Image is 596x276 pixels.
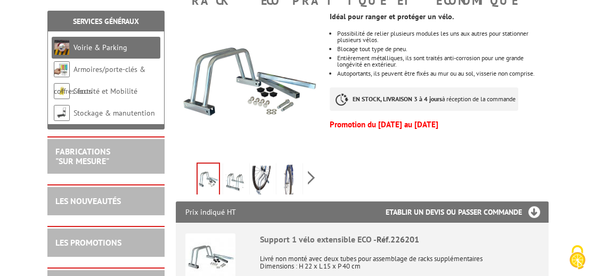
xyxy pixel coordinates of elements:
li: Autoportants, ils peuvent être fixés au mur ou au sol, visserie non comprise. [337,70,549,77]
strong: Idéal pour ranger et protéger un vélo. [330,12,454,21]
div: Support 1 vélo extensible ECO - [260,233,539,246]
img: 226201_support_velo_assemblable.jpg [198,164,219,197]
a: Stockage & manutention [74,108,155,118]
a: LES PROMOTIONS [55,237,121,248]
span: Next [306,169,316,186]
img: Armoires/porte-clés & coffres forts [54,61,70,77]
p: Promotion du [DATE] au [DATE] [330,121,549,128]
li: Blocage tout type de pneu. [337,46,549,52]
span: Réf.226201 [377,234,419,245]
p: Prix indiqué HT [185,201,236,223]
img: 226201_support_velo_assemblable.jpg [176,12,322,158]
strong: EN STOCK, LIVRAISON 3 à 4 jours [353,95,442,103]
a: Armoires/porte-clés & coffres forts [54,64,145,96]
img: 226201_support_1_velo_extensible.jpg [252,165,271,198]
img: 226201_support_1_velo_extensible_1.jpg [225,165,244,198]
li: Entièrement métalliques, ils sont traités anti-corrosion pour une grande longévité en extérieur. [337,55,549,68]
a: LES NOUVEAUTÉS [55,196,121,206]
a: Services Généraux [73,17,139,26]
a: Voirie & Parking [74,43,127,52]
img: Voirie & Parking [54,39,70,55]
h3: Etablir un devis ou passer commande [386,201,549,223]
img: 226201_support_velo_fixation_murale.jpg [279,165,298,198]
li: Possibilité de relier plusieurs modules les uns aux autres pour stationner plusieurs vélos. [337,30,549,43]
a: FABRICATIONS"Sur Mesure" [55,146,110,166]
p: Livré non monté avec deux tubes pour assemblage de racks supplémentaires Dimensions : H 22 x L 15... [260,248,539,270]
a: Sécurité et Mobilité [74,86,137,96]
img: Cookies (fenêtre modale) [564,244,591,271]
img: Stockage & manutention [54,105,70,121]
button: Cookies (fenêtre modale) [559,240,596,276]
p: à réception de la commande [330,87,518,111]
